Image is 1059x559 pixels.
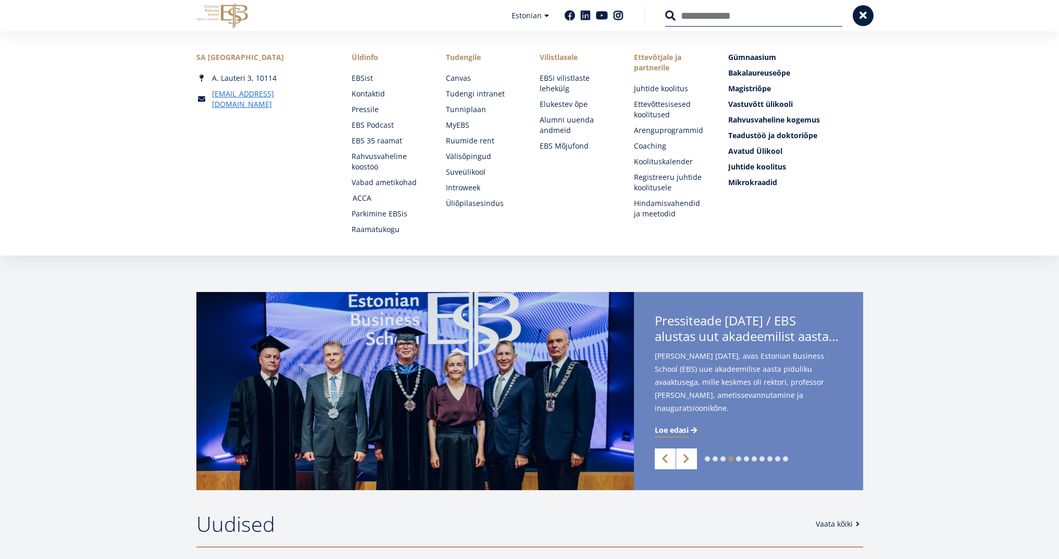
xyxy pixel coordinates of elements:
a: 5 [736,456,741,461]
a: 4 [728,456,733,461]
a: 6 [744,456,749,461]
span: Rahvusvaheline kogemus [728,115,820,125]
span: Gümnaasium [728,52,776,62]
a: Juhtide koolitus [728,162,863,172]
a: 9 [767,456,773,461]
a: Parkimine EBSis [352,209,425,219]
span: Mikrokraadid [728,177,777,187]
h2: Uudised [196,511,805,537]
a: Suveülikool [446,167,519,177]
a: Tudengi intranet [446,89,519,99]
a: Elukestev õpe [540,99,613,110]
a: Teadustöö ja doktoriõpe [728,130,863,141]
a: Canvas [446,73,519,83]
a: MyEBS [446,120,519,130]
a: Mikrokraadid [728,177,863,188]
span: Üldinfo [352,52,425,63]
a: Instagram [613,10,624,21]
a: Kontaktid [352,89,425,99]
span: Ettevõtjale ja partnerile [634,52,707,73]
a: Youtube [596,10,608,21]
span: Avatud Ülikool [728,146,782,156]
a: 7 [752,456,757,461]
a: Koolituskalender [634,156,707,167]
span: Vastuvõtt ülikooli [728,99,793,109]
a: Ettevõttesisesed koolitused [634,99,707,120]
a: Üliõpilasesindus [446,198,519,209]
a: Registreeru juhtide koolitusele [634,172,707,193]
a: ACCA [353,193,426,203]
a: Alumni uuenda andmeid [540,115,613,136]
a: 3 [720,456,726,461]
div: SA [GEOGRAPHIC_DATA] [196,52,331,63]
a: 1 [705,456,710,461]
a: Facebook [565,10,575,21]
a: [EMAIL_ADDRESS][DOMAIN_NAME] [212,89,331,110]
a: Bakalaureuseõpe [728,68,863,78]
a: 10 [775,456,780,461]
a: 11 [783,456,788,461]
a: Vabad ametikohad [352,177,425,188]
a: Tunniplaan [446,104,519,115]
a: Tudengile [446,52,519,63]
span: Teadustöö ja doktoriõpe [728,130,817,140]
a: Next [676,448,697,469]
a: Introweek [446,183,519,193]
a: EBS 35 raamat [352,136,425,146]
a: Pressile [352,104,425,115]
a: EBSist [352,73,425,83]
a: Ruumide rent [446,136,519,146]
a: Previous [655,448,676,469]
span: [PERSON_NAME] [DATE], avas Estonian Business School (EBS) uue akadeemilise aasta piduliku avaaktu... [655,349,842,431]
a: Gümnaasium [728,52,863,63]
a: 8 [759,456,765,461]
span: alustas uut akadeemilist aastat rektor [PERSON_NAME] ametissevannutamisega - teise ametiaja keskm... [655,329,842,344]
a: Juhtide koolitus [634,83,707,94]
a: Välisõpingud [446,151,519,162]
a: Rahvusvaheline koostöö [352,151,425,172]
a: Magistriõpe [728,83,863,94]
a: Vastuvõtt ülikooli [728,99,863,110]
a: Raamatukogu [352,224,425,235]
a: Vaata kõiki [816,519,863,529]
span: Pressiteade [DATE] / EBS [655,313,842,347]
a: Hindamisvahendid ja meetodid [634,198,707,219]
a: Rahvusvaheline kogemus [728,115,863,125]
a: Avatud Ülikool [728,146,863,156]
a: EBS Mõjufond [540,141,613,151]
a: Linkedin [580,10,591,21]
span: Juhtide koolitus [728,162,786,172]
a: Loe edasi [655,425,699,435]
span: Vilistlasele [540,52,613,63]
a: EBS Podcast [352,120,425,130]
div: A. Lauteri 3, 10114 [196,73,331,83]
a: EBSi vilistlaste lehekülg [540,73,613,94]
img: a [196,292,634,490]
a: Coaching [634,141,707,151]
span: Magistriõpe [728,83,771,93]
a: Arenguprogrammid [634,125,707,136]
span: Bakalaureuseõpe [728,68,790,78]
span: Loe edasi [655,425,689,435]
a: 2 [713,456,718,461]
